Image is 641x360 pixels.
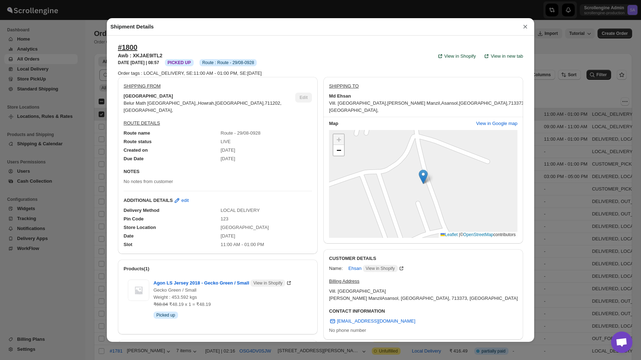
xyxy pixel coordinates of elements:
[181,197,189,204] span: edit
[197,100,198,106] span: ,
[221,208,260,213] span: LOCAL DELIVERY
[441,232,458,237] a: Leaflet
[153,280,285,287] span: Agon LS Jersey 2018 - Gecko Green / Small
[221,147,235,153] span: [DATE]
[337,318,415,325] span: [EMAIL_ADDRESS][DOMAIN_NAME]
[329,288,518,302] div: Vill. [GEOGRAPHIC_DATA] [PERSON_NAME] Manzil Asansol, [GEOGRAPHIC_DATA], 713373, [GEOGRAPHIC_DATA]
[153,302,168,307] strike: ₹68.84
[221,242,264,247] span: 11:00 AM - 01:00 PM
[124,100,197,106] span: Belur Math [GEOGRAPHIC_DATA] ,
[444,53,476,60] span: View in Shopify
[130,60,159,65] b: [DATE] | 08:57
[329,83,359,89] u: SHIPPING TO
[124,156,144,161] span: Due Date
[329,121,338,126] b: Map
[463,232,494,237] a: OpenStreetMap
[124,93,173,100] b: [GEOGRAPHIC_DATA]
[509,100,525,106] span: 713373 ,
[202,60,254,66] span: Route : Route - 29/08-0928
[337,146,341,155] span: −
[459,100,509,106] span: [GEOGRAPHIC_DATA] ,
[329,308,517,315] h3: CONTACT INFORMATION
[472,118,522,129] button: View in Google map
[253,280,282,286] span: View in Shopify
[118,52,257,59] h3: Awb : XKJAE9ITL2
[333,134,344,145] a: Zoom in
[476,120,517,127] span: View in Google map
[491,53,523,60] span: View in new tab
[419,169,428,184] img: Marker
[124,139,152,144] span: Route status
[439,232,517,238] div: © contributors
[124,169,140,174] b: NOTES
[110,23,154,30] h2: Shipment Details
[118,70,523,77] div: Order tags : LOCAL_DELIVERY, SE:11:00 AM - 01:00 PM, SE:[DATE]
[459,232,460,237] span: |
[153,287,197,293] span: Gecko Green / Small
[366,266,395,271] span: View in Shopify
[348,265,397,272] span: Ehsan
[611,332,632,353] a: Open chat
[387,100,441,106] span: [PERSON_NAME] Manzil ,
[124,208,159,213] span: Delivery Method
[329,265,343,272] div: Name:
[124,197,173,204] b: ADDITIONAL DETAILS
[479,51,527,62] button: View in new tab
[265,100,281,106] span: 711202 ,
[153,294,197,300] span: Weight : 453.592 kgs
[329,108,379,113] span: [GEOGRAPHIC_DATA] ,
[221,233,235,239] span: [DATE]
[124,265,312,272] h2: Products(1)
[329,93,351,100] b: Md Ehsan
[153,280,292,286] a: Agon LS Jersey 2018 - Gecko Green / Small View in Shopify
[124,179,173,184] span: No notes from customer
[337,135,341,144] span: +
[169,195,193,206] button: edit
[124,242,132,247] span: Slot
[124,83,161,89] u: SHIPPING FROM
[124,233,134,239] span: Date
[168,302,211,307] span: ₹48.19 x 1 = ₹48.19
[221,139,231,144] span: LIVE
[156,312,175,318] span: Picked up
[329,255,517,262] h3: CUSTOMER DETAILS
[221,216,229,221] span: 123
[329,328,366,333] span: No phone number
[118,60,159,66] h3: DATE
[221,156,235,161] span: [DATE]
[329,278,359,284] u: Billing Address
[124,147,148,153] span: Created on
[128,280,149,301] img: Item
[215,100,265,106] span: [GEOGRAPHIC_DATA] ,
[325,315,419,327] a: [EMAIL_ADDRESS][DOMAIN_NAME]
[441,100,459,106] span: Asansol ,
[168,60,191,65] span: PICKED UP
[118,43,137,52] button: #1800
[333,145,344,156] a: Zoom out
[124,120,160,126] u: ROUTE DETAILS
[520,22,531,32] button: ×
[124,216,144,221] span: Pin Code
[329,100,387,106] span: Vill. [GEOGRAPHIC_DATA] ,
[124,225,156,230] span: Store Location
[198,100,215,106] span: Howrah ,
[124,130,150,136] span: Route name
[221,130,261,136] span: Route - 29/08-0928
[432,51,480,62] a: View in Shopify
[221,225,269,230] span: [GEOGRAPHIC_DATA]
[124,108,173,113] span: [GEOGRAPHIC_DATA] ,
[348,266,405,271] a: Ehsan View in Shopify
